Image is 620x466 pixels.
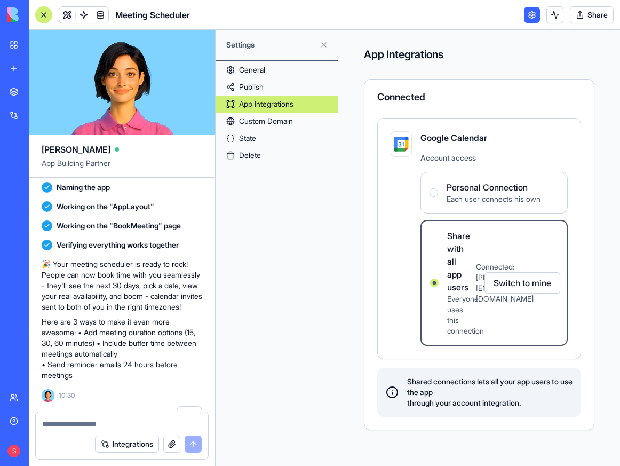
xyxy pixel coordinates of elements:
span: Personal Connection [447,181,540,194]
a: General [216,61,338,78]
p: 🎉 Your meeting scheduler is ready to rock! People can now book time with you seamlessly - they'll... [42,259,202,312]
span: Each user connects his own [447,194,540,204]
span: Working on the "AppLayout" [57,201,154,212]
span: App Building Partner [42,158,202,177]
a: App Integrations [216,96,338,113]
a: Publish [216,78,338,96]
button: Integrations [95,436,159,453]
h1: Meeting Scheduler [115,9,190,21]
button: Share with all app usersEveryone uses this connectionConnected:[PERSON_NAME][EMAIL_ADDRESS][DOMAI... [430,279,439,287]
span: Account access [420,153,568,163]
span: Verifying everything works together [57,240,179,250]
span: Settings [226,40,315,50]
a: Delete [216,147,338,164]
button: Share with all app usersEveryone uses this connectionConnected:[PERSON_NAME][EMAIL_ADDRESS][DOMAI... [484,272,560,294]
span: 10:30 [59,391,75,400]
a: State [216,130,338,147]
a: Custom Domain [216,113,338,130]
img: googlecalendar [392,135,411,154]
img: logo [7,7,74,22]
span: S [7,445,20,457]
h4: App Integrations [364,47,594,62]
span: Google Calendar [420,131,568,144]
p: Here are 3 ways to make it even more awesome: • Add meeting duration options (15, 30, 60 minutes)... [42,317,202,381]
span: Everyone uses this connection [447,294,467,336]
img: Ella_00000_wcx2te.png [42,389,54,402]
span: [PERSON_NAME] [42,143,110,156]
button: Personal ConnectionEach user connects his own [430,188,438,197]
span: Working on the "BookMeeting" page [57,220,181,231]
span: Naming the app [57,182,110,193]
div: Connected [377,92,581,102]
span: Shared connections lets all your app users to use the app through your account integration. [407,376,573,408]
span: Share with all app users [447,230,467,294]
button: Share [570,6,614,23]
